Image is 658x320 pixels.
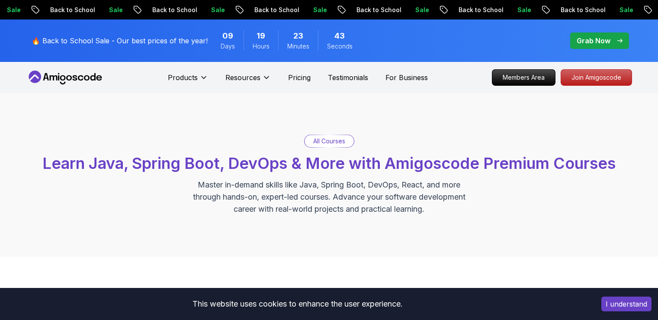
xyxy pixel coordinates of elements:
[449,6,477,14] p: Sale
[328,72,368,83] a: Testimonials
[492,69,555,86] a: Members Area
[225,72,271,90] button: Resources
[327,42,353,51] span: Seconds
[577,36,610,46] p: Grab Now
[391,6,449,14] p: Back to School
[595,6,654,14] p: Back to School
[84,6,143,14] p: Back to School
[561,69,632,86] a: Join Amigoscode
[492,70,555,85] p: Members Area
[601,297,652,311] button: Accept cookies
[313,137,345,145] p: All Courses
[143,6,171,14] p: Sale
[289,6,347,14] p: Back to School
[385,72,428,83] a: For Business
[184,179,475,215] p: Master in-demand skills like Java, Spring Boot, DevOps, React, and more through hands-on, expert-...
[288,72,311,83] a: Pricing
[257,30,265,42] span: 19 Hours
[334,30,345,42] span: 43 Seconds
[168,72,198,83] p: Products
[222,30,233,42] span: 9 Days
[347,6,375,14] p: Sale
[42,154,616,173] span: Learn Java, Spring Boot, DevOps & More with Amigoscode Premium Courses
[6,294,588,314] div: This website uses cookies to enhance the user experience.
[253,42,270,51] span: Hours
[293,30,303,42] span: 23 Minutes
[493,6,552,14] p: Back to School
[41,6,69,14] p: Sale
[32,36,208,46] p: 🔥 Back to School Sale - Our best prices of the year!
[221,42,235,51] span: Days
[186,6,245,14] p: Back to School
[245,6,273,14] p: Sale
[561,70,632,85] p: Join Amigoscode
[552,6,579,14] p: Sale
[168,72,208,90] button: Products
[225,72,260,83] p: Resources
[287,42,309,51] span: Minutes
